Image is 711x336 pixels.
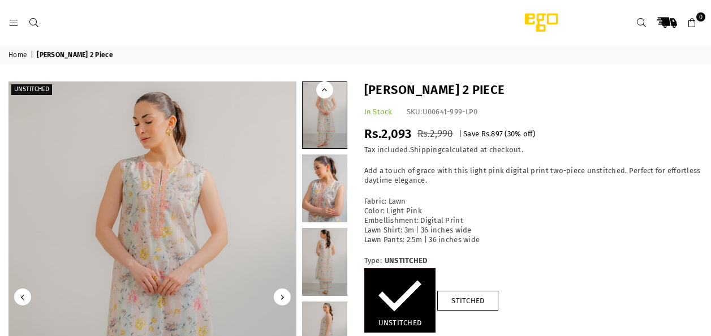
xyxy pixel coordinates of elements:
span: Save [463,130,479,138]
span: ( % off) [505,130,535,138]
a: STITCHED [437,291,498,311]
h1: [PERSON_NAME] 2 Piece [364,81,703,99]
span: In Stock [364,107,393,116]
img: Ego [493,11,589,34]
p: Fabric: Lawn Color: Light Pink Embellishment: Digital Print Lawn Shirt: 3m | 36 inches wide Lawn ... [364,197,703,244]
span: Rs.2,093 [364,126,412,141]
a: Search [631,12,652,33]
a: Shipping [410,145,442,154]
span: 0 [696,12,705,21]
button: Previous [316,81,333,98]
span: [PERSON_NAME] 2 Piece [37,51,114,60]
a: 0 [682,12,703,33]
p: Add a touch of grace with this light pink digital print two-piece unstitched. Perfect for effortl... [364,166,703,186]
a: UNSTITCHED [364,268,436,333]
a: Home [8,51,29,60]
button: Next [274,288,291,305]
span: | [459,130,462,138]
span: | [31,51,35,60]
span: Rs.2,990 [417,128,453,140]
span: Rs.897 [481,130,503,138]
span: UNSTITCHED [385,256,428,266]
a: Search [24,18,44,27]
div: Tax included. calculated at checkout. [364,145,703,155]
a: Menu [3,18,24,27]
button: Previous [14,288,31,305]
label: Type: [364,256,703,266]
span: U00641-999-LP0 [423,107,478,116]
span: 30 [507,130,515,138]
div: SKU: [407,107,478,117]
label: Unstitched [11,84,52,95]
